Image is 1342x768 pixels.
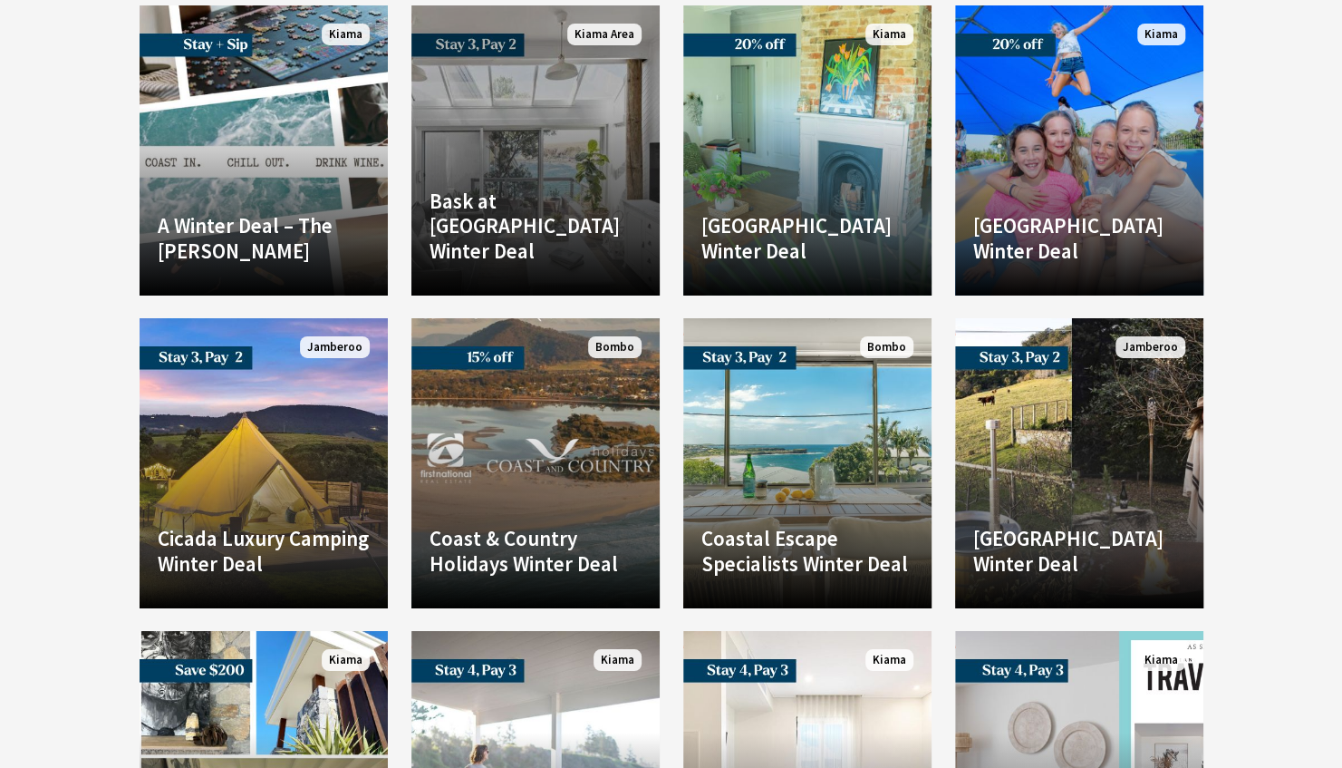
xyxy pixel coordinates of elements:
[701,526,913,576] h4: Coastal Escape Specialists Winter Deal
[594,649,642,672] span: Kiama
[1137,649,1185,672] span: Kiama
[860,336,913,359] span: Bombo
[865,24,913,46] span: Kiama
[683,318,932,608] a: Another Image Used Coastal Escape Specialists Winter Deal Bombo
[300,336,370,359] span: Jamberoo
[955,5,1203,296] a: Another Image Used [GEOGRAPHIC_DATA] Winter Deal Kiama
[322,649,370,672] span: Kiama
[973,526,1185,576] h4: [GEOGRAPHIC_DATA] Winter Deal
[973,213,1185,263] h4: [GEOGRAPHIC_DATA] Winter Deal
[322,24,370,46] span: Kiama
[955,318,1203,608] a: Another Image Used [GEOGRAPHIC_DATA] Winter Deal Jamberoo
[411,5,660,296] a: Another Image Used Bask at [GEOGRAPHIC_DATA] Winter Deal Kiama Area
[683,5,932,296] a: Another Image Used [GEOGRAPHIC_DATA] Winter Deal Kiama
[158,526,370,576] h4: Cicada Luxury Camping Winter Deal
[158,213,370,263] h4: A Winter Deal – The [PERSON_NAME]
[701,213,913,263] h4: [GEOGRAPHIC_DATA] Winter Deal
[865,649,913,672] span: Kiama
[140,318,388,608] a: Another Image Used Cicada Luxury Camping Winter Deal Jamberoo
[411,318,660,608] a: Another Image Used Coast & Country Holidays Winter Deal Bombo
[1115,336,1185,359] span: Jamberoo
[1137,24,1185,46] span: Kiama
[588,336,642,359] span: Bombo
[567,24,642,46] span: Kiama Area
[140,5,388,296] a: Another Image Used A Winter Deal – The [PERSON_NAME] Kiama
[430,189,642,264] h4: Bask at [GEOGRAPHIC_DATA] Winter Deal
[430,526,642,576] h4: Coast & Country Holidays Winter Deal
